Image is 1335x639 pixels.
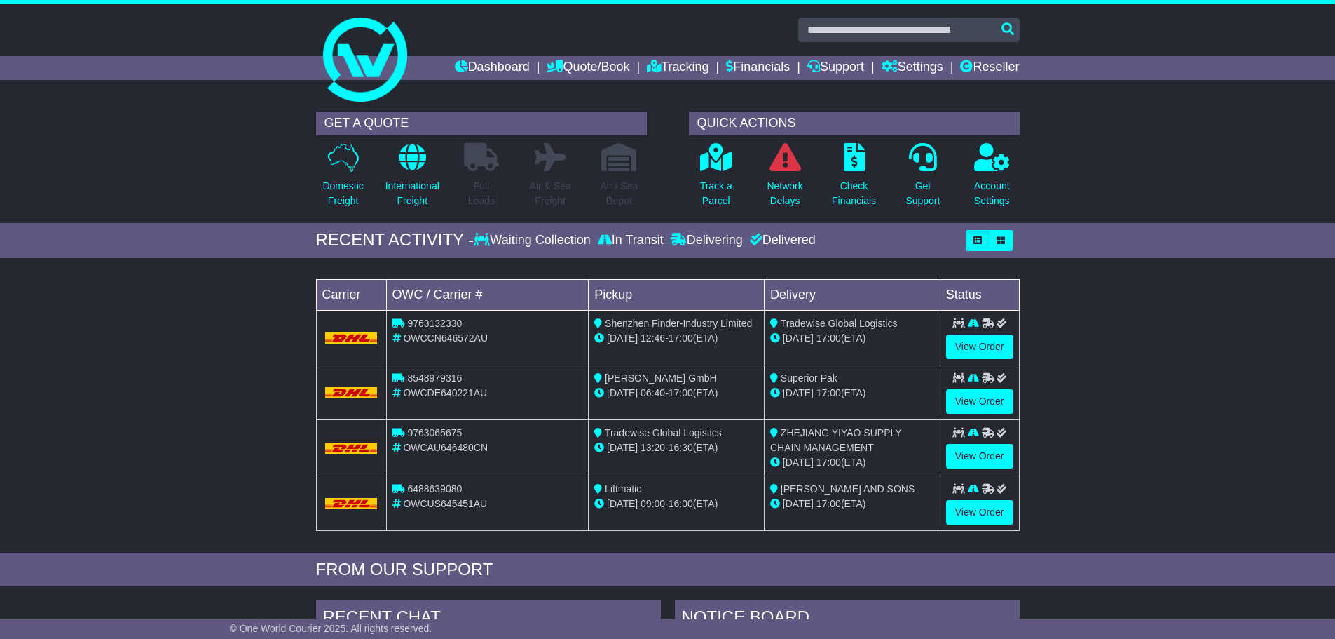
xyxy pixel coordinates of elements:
[316,600,661,638] div: RECENT CHAT
[783,457,814,468] span: [DATE]
[946,389,1013,414] a: View Order
[230,623,432,634] span: © One World Courier 2025. All rights reserved.
[607,498,638,509] span: [DATE]
[386,279,589,310] td: OWC / Carrier #
[816,387,841,398] span: 17:00
[726,56,790,80] a: Financials
[407,318,462,329] span: 9763132330
[973,142,1011,216] a: AccountSettings
[316,112,647,135] div: GET A QUOTE
[594,233,667,248] div: In Transit
[783,332,814,344] span: [DATE]
[781,318,898,329] span: Tradewise Global Logistics
[325,332,378,344] img: DHL.png
[641,498,665,509] span: 09:00
[764,279,940,310] td: Delivery
[325,498,378,509] img: DHL.png
[669,442,693,453] span: 16:30
[455,56,530,80] a: Dashboard
[770,497,934,511] div: (ETA)
[700,179,732,208] p: Track a Parcel
[974,179,1010,208] p: Account Settings
[766,142,803,216] a: NetworkDelays
[530,179,571,208] p: Air & Sea Freight
[781,372,837,384] span: Superior Pak
[940,279,1019,310] td: Status
[816,498,841,509] span: 17:00
[667,233,746,248] div: Delivering
[905,179,940,208] p: Get Support
[669,332,693,344] span: 17:00
[407,483,462,495] span: 6488639080
[594,386,758,401] div: - (ETA)
[322,179,363,208] p: Domestic Freight
[385,179,439,208] p: International Freight
[946,500,1013,525] a: View Order
[675,600,1020,638] div: NOTICE BOARD
[781,483,915,495] span: [PERSON_NAME] AND SONS
[605,318,752,329] span: Shenzhen Finder-Industry Limited
[770,427,901,453] span: ZHEJIANG YIYAO SUPPLY CHAIN MANAGEMENT
[605,372,716,384] span: [PERSON_NAME] GmbH
[407,427,462,438] span: 9763065675
[403,442,488,453] span: OWCAU646480CN
[770,455,934,470] div: (ETA)
[594,497,758,511] div: - (ETA)
[767,179,802,208] p: Network Delays
[669,387,693,398] span: 17:00
[316,230,474,250] div: RECENT ACTIVITY -
[689,112,1020,135] div: QUICK ACTIONS
[641,387,665,398] span: 06:40
[699,142,733,216] a: Track aParcel
[905,142,940,216] a: GetSupport
[960,56,1019,80] a: Reseller
[316,279,386,310] td: Carrier
[316,560,1020,580] div: FROM OUR SUPPORT
[783,498,814,509] span: [DATE]
[385,142,440,216] a: InternationalFreight
[641,332,665,344] span: 12:46
[746,233,816,248] div: Delivered
[605,427,722,438] span: Tradewise Global Logistics
[669,498,693,509] span: 16:00
[831,142,877,216] a: CheckFinancials
[407,372,462,384] span: 8548979316
[594,331,758,346] div: - (ETA)
[641,442,665,453] span: 13:20
[464,179,499,208] p: Full Loads
[403,332,488,344] span: OWCCN646572AU
[832,179,876,208] p: Check Financials
[807,56,864,80] a: Support
[647,56,708,80] a: Tracking
[605,483,641,495] span: Liftmatic
[882,56,943,80] a: Settings
[607,442,638,453] span: [DATE]
[322,142,364,216] a: DomesticFreight
[403,387,487,398] span: OWCDE640221AU
[607,332,638,344] span: [DATE]
[601,179,638,208] p: Air / Sea Depot
[403,498,487,509] span: OWCUS645451AU
[816,332,841,344] span: 17:00
[783,387,814,398] span: [DATE]
[946,444,1013,469] a: View Order
[325,387,378,398] img: DHL.png
[770,331,934,346] div: (ETA)
[946,335,1013,359] a: View Order
[474,233,594,248] div: Waiting Collection
[607,387,638,398] span: [DATE]
[770,386,934,401] div: (ETA)
[547,56,629,80] a: Quote/Book
[816,457,841,468] span: 17:00
[589,279,765,310] td: Pickup
[325,443,378,454] img: DHL.png
[594,440,758,455] div: - (ETA)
